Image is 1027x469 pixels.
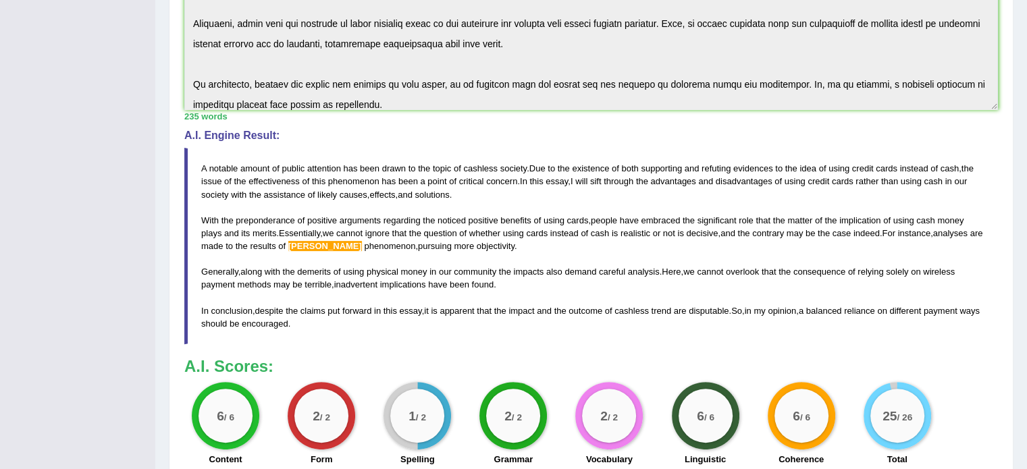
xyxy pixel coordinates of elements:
[793,267,845,277] span: consequence
[752,228,784,238] span: contrary
[278,241,286,251] span: of
[844,306,875,316] span: reliance
[612,163,619,173] span: of
[494,453,533,466] label: Grammar
[323,228,334,238] span: we
[201,279,235,289] span: payment
[533,215,541,225] span: of
[883,408,897,423] big: 25
[438,215,466,225] span: noticed
[916,215,934,225] span: cash
[762,267,776,277] span: that
[731,306,742,316] span: So
[550,228,579,238] span: instead
[400,306,422,316] span: essay
[621,228,650,238] span: realistic
[779,267,791,277] span: the
[697,408,704,423] big: 6
[787,215,812,225] span: matter
[230,319,239,329] span: be
[312,176,325,186] span: this
[400,267,427,277] span: money
[799,412,810,422] small: / 6
[343,163,357,173] span: has
[662,267,681,277] span: Here
[317,190,337,200] span: likely
[828,163,849,173] span: using
[384,215,421,225] span: regarding
[217,408,224,423] big: 6
[283,267,295,277] span: the
[883,215,891,225] span: of
[328,176,379,186] span: phenomenon
[459,228,467,238] span: of
[604,176,633,186] span: through
[745,306,752,316] span: in
[599,267,625,277] span: careful
[954,176,967,186] span: our
[852,163,874,173] span: credit
[674,306,687,316] span: are
[893,215,914,225] span: using
[881,176,898,186] span: than
[697,215,737,225] span: significant
[937,215,964,225] span: money
[265,267,280,277] span: with
[282,163,305,173] span: public
[641,215,680,225] span: embraced
[833,228,851,238] span: case
[546,267,562,277] span: also
[365,228,390,238] span: ignore
[839,215,880,225] span: implication
[591,228,609,238] span: cash
[454,267,496,277] span: community
[698,176,713,186] span: and
[469,228,500,238] span: whether
[400,453,435,466] label: Spelling
[590,176,602,186] span: sift
[628,267,660,277] span: analysis
[641,163,682,173] span: supporting
[201,190,228,200] span: society
[799,163,816,173] span: idea
[877,306,887,316] span: on
[209,163,238,173] span: notable
[677,228,683,238] span: is
[288,241,362,251] span: Possible spelling mistake found. (did you mean: this)
[499,267,511,277] span: the
[300,306,325,316] span: claims
[923,267,955,277] span: wireless
[236,215,294,225] span: preponderance
[201,176,221,186] span: issue
[941,163,959,173] span: cash
[364,241,415,251] span: phenomenon
[739,215,754,225] span: role
[440,306,474,316] span: apparent
[901,176,922,186] span: using
[815,215,822,225] span: of
[702,163,731,173] span: refuting
[367,267,398,277] span: physical
[581,228,588,238] span: of
[726,267,759,277] span: overlook
[774,176,782,186] span: of
[249,190,261,200] span: the
[286,306,298,316] span: the
[369,190,395,200] span: effects
[558,163,570,173] span: the
[685,163,700,173] span: and
[211,306,252,316] span: conclusion
[424,306,429,316] span: it
[897,412,912,422] small: / 26
[320,412,330,422] small: / 2
[463,163,498,173] span: cashless
[546,176,568,186] span: essay
[450,279,469,289] span: been
[343,267,364,277] span: using
[526,228,548,238] span: cards
[431,306,437,316] span: is
[651,306,671,316] span: trend
[612,228,618,238] span: is
[605,306,612,316] span: of
[477,306,492,316] span: that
